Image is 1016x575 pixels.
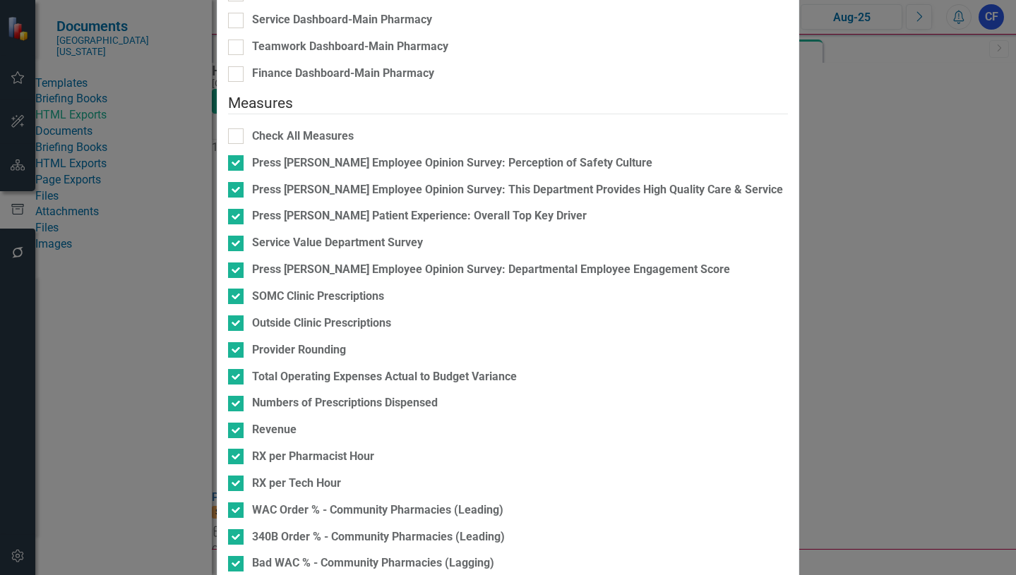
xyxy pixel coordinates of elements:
[252,449,374,465] div: RX per Pharmacist Hour
[252,208,587,224] div: Press [PERSON_NAME] Patient Experience: Overall Top Key Driver
[252,476,341,492] div: RX per Tech Hour
[252,155,652,171] div: Press [PERSON_NAME] Employee Opinion Survey: Perception of Safety Culture
[252,342,346,358] div: Provider Rounding
[252,262,730,278] div: Press [PERSON_NAME] Employee Opinion Survey: Departmental Employee Engagement Score
[252,66,434,82] div: Finance Dashboard-Main Pharmacy
[252,39,448,55] div: Teamwork Dashboard-Main Pharmacy
[252,395,438,411] div: Numbers of Prescriptions Dispensed
[252,502,503,519] div: WAC Order % - Community Pharmacies (Leading)
[252,422,297,438] div: Revenue
[252,12,432,28] div: Service Dashboard-Main Pharmacy
[252,182,783,198] div: Press [PERSON_NAME] Employee Opinion Survey: This Department Provides High Quality Care & Service
[252,289,384,305] div: SOMC Clinic Prescriptions
[252,128,354,145] div: Check All Measures
[228,92,788,114] legend: Measures
[252,529,505,545] div: 340B Order % - Community Pharmacies (Leading)
[252,315,391,332] div: Outside Clinic Prescriptions
[252,369,517,385] div: Total Operating Expenses Actual to Budget Variance
[252,235,423,251] div: Service Value Department Survey
[252,555,494,571] div: Bad WAC % - Community Pharmacies (Lagging)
